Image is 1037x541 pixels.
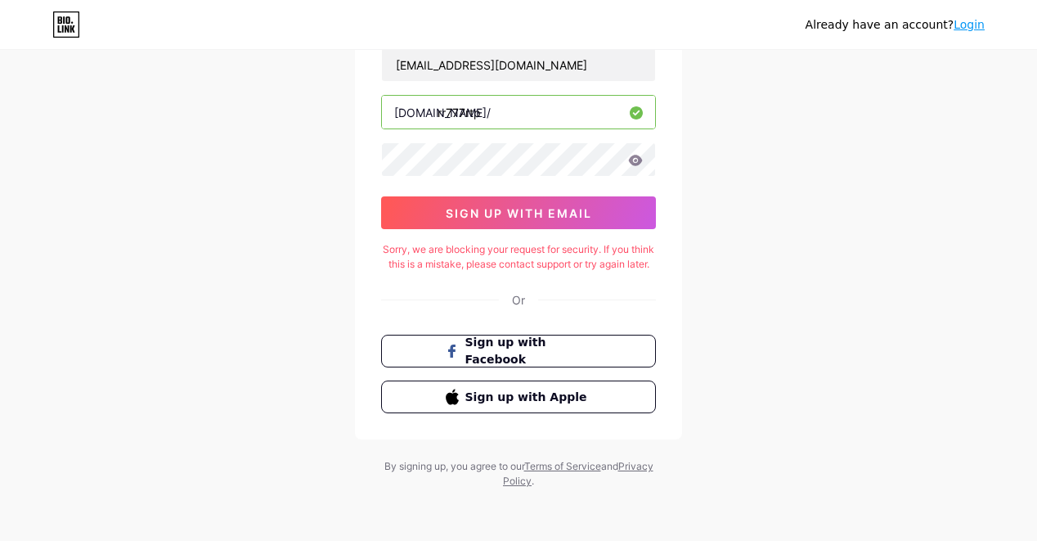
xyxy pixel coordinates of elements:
[465,389,592,406] span: Sign up with Apple
[465,334,592,368] span: Sign up with Facebook
[954,18,985,31] a: Login
[806,16,985,34] div: Already have an account?
[381,335,656,367] button: Sign up with Facebook
[381,196,656,229] button: sign up with email
[512,291,525,309] div: Or
[382,48,655,81] input: Email
[381,381,656,413] button: Sign up with Apple
[394,104,491,121] div: [DOMAIN_NAME]/
[446,206,592,220] span: sign up with email
[381,242,656,272] div: Sorry, we are blocking your request for security. If you think this is a mistake, please contact ...
[379,459,658,489] div: By signing up, you agree to our and .
[382,96,655,128] input: username
[524,460,601,472] a: Terms of Service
